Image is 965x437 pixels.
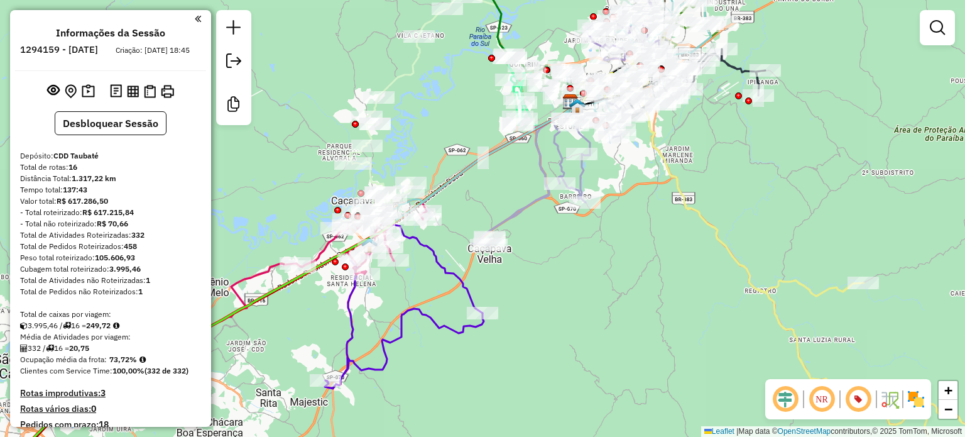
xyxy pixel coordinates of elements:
a: Nova sessão e pesquisa [221,15,246,43]
img: Fluxo de ruas [880,389,900,409]
a: Criar modelo [221,92,246,120]
div: Depósito: [20,150,201,162]
strong: 100,00% [112,366,144,375]
strong: 3 [101,387,106,399]
div: Total de Pedidos não Roteirizados: [20,286,201,297]
span: Exibir número da rota [843,384,873,414]
img: CDD Taubaté [562,94,579,110]
a: Exportar sessão [221,48,246,77]
span: Clientes com Service Time: [20,366,112,375]
i: Total de Atividades [20,345,28,352]
a: Exibir filtros [925,15,950,40]
em: Média calculada utilizando a maior ocupação (%Peso ou %Cubagem) de cada rota da sessão. Rotas cro... [139,356,146,363]
button: Painel de Sugestão [79,82,97,101]
button: Imprimir Rotas [158,82,177,101]
a: Clique aqui para minimizar o painel [195,11,201,26]
div: - Total não roteirizado: [20,218,201,230]
img: FAD TBT [569,98,586,114]
div: Média de Atividades por viagem: [20,331,201,343]
strong: 458 [124,241,137,251]
span: − [944,401,952,417]
div: Peso total roteirizado: [20,252,201,263]
strong: 20,75 [69,343,89,353]
button: Exibir sessão original [45,81,62,101]
strong: 0 [91,403,96,414]
strong: 18 [99,419,109,430]
strong: 1 [138,287,143,296]
div: Cubagem total roteirizado: [20,263,201,275]
strong: R$ 617.286,50 [57,196,108,206]
strong: (332 de 332) [144,366,188,375]
strong: 105.606,93 [95,253,135,262]
span: + [944,382,952,398]
a: Zoom out [939,400,957,419]
h4: Rotas vários dias: [20,404,201,414]
a: OpenStreetMap [778,427,831,436]
div: Distância Total: [20,173,201,184]
button: Desbloquear Sessão [55,111,166,135]
i: Total de rotas [63,322,71,329]
button: Visualizar relatório de Roteirização [124,82,141,99]
strong: 16 [68,162,77,172]
div: Tempo total: [20,184,201,196]
button: Logs desbloquear sessão [107,82,124,101]
a: Leaflet [704,427,734,436]
strong: 3.995,46 [109,264,141,274]
div: Total de Atividades não Roteirizadas: [20,275,201,286]
strong: R$ 70,66 [97,219,128,228]
img: Novo CDD [361,237,378,253]
div: Criação: [DATE] 18:45 [111,45,195,56]
div: Total de Atividades Roteirizadas: [20,230,201,241]
strong: R$ 617.215,84 [82,207,134,217]
div: Total de caixas por viagem: [20,309,201,320]
div: Map data © contributors,© 2025 TomTom, Microsoft [701,426,965,437]
img: Exibir/Ocultar setores [906,389,926,409]
h4: Informações da Sessão [56,27,165,39]
button: Visualizar Romaneio [141,82,158,101]
span: Ocupação média da frota: [20,355,107,364]
span: | [736,427,738,436]
div: - Total roteirizado: [20,207,201,218]
strong: CDD Taubaté [53,151,99,160]
span: Ocultar deslocamento [770,384,800,414]
i: Meta Caixas/viagem: 203,00 Diferença: 46,72 [113,322,119,329]
strong: 249,72 [86,321,111,330]
strong: 73,72% [109,355,137,364]
i: Cubagem total roteirizado [20,322,28,329]
h6: 1294159 - [DATE] [20,44,98,55]
a: Zoom in [939,381,957,400]
div: Total de Pedidos Roteirizados: [20,241,201,252]
h4: Rotas improdutivas: [20,388,201,399]
span: Ocultar NR [807,384,837,414]
h4: Pedidos com prazo: [20,419,109,430]
strong: 332 [131,230,144,240]
strong: 1 [146,275,150,285]
div: Total de rotas: [20,162,201,173]
div: 332 / 16 = [20,343,201,354]
button: Centralizar mapa no depósito ou ponto de apoio [62,82,79,101]
i: Total de rotas [46,345,54,352]
div: Valor total: [20,196,201,207]
div: 3.995,46 / 16 = [20,320,201,331]
strong: 137:43 [63,185,87,194]
strong: 1.317,22 km [72,174,116,183]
